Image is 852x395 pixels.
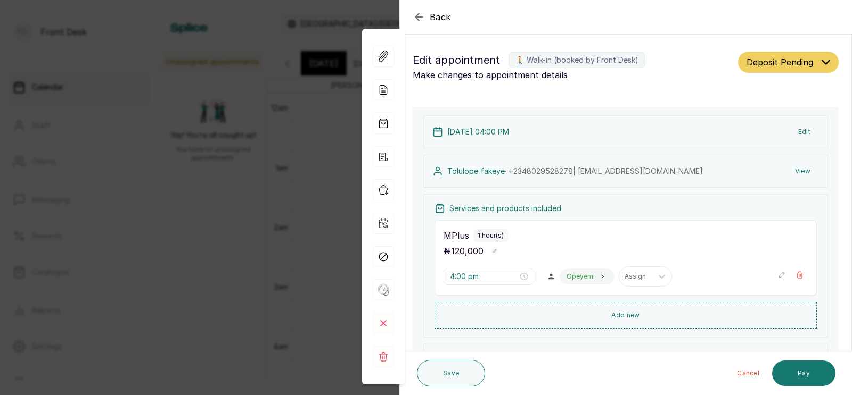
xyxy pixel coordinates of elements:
button: Cancel [728,360,768,386]
p: [DATE] 04:00 PM [447,127,509,137]
button: Back [413,11,451,23]
button: Deposit Pending [738,52,839,73]
button: Edit [790,122,819,141]
button: Save [417,360,485,386]
span: 120,000 [451,246,484,256]
p: MPlus [444,229,469,242]
span: +234 8029528278 | [EMAIL_ADDRESS][DOMAIN_NAME] [509,166,703,175]
span: Deposit Pending [747,56,813,69]
span: Edit appointment [413,52,500,69]
span: Back [430,11,451,23]
p: Make changes to appointment details [413,69,734,81]
button: Add new [435,302,817,329]
p: Services and products included [449,203,561,214]
p: 1 hour(s) [478,231,504,240]
button: Pay [772,360,835,386]
input: Select time [450,271,518,282]
button: View [787,162,819,181]
p: Tolulope fakeye · [447,166,703,177]
p: ₦ [444,245,484,257]
label: 🚶 Walk-in (booked by Front Desk) [509,52,645,68]
p: Opeyemi [567,272,595,281]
